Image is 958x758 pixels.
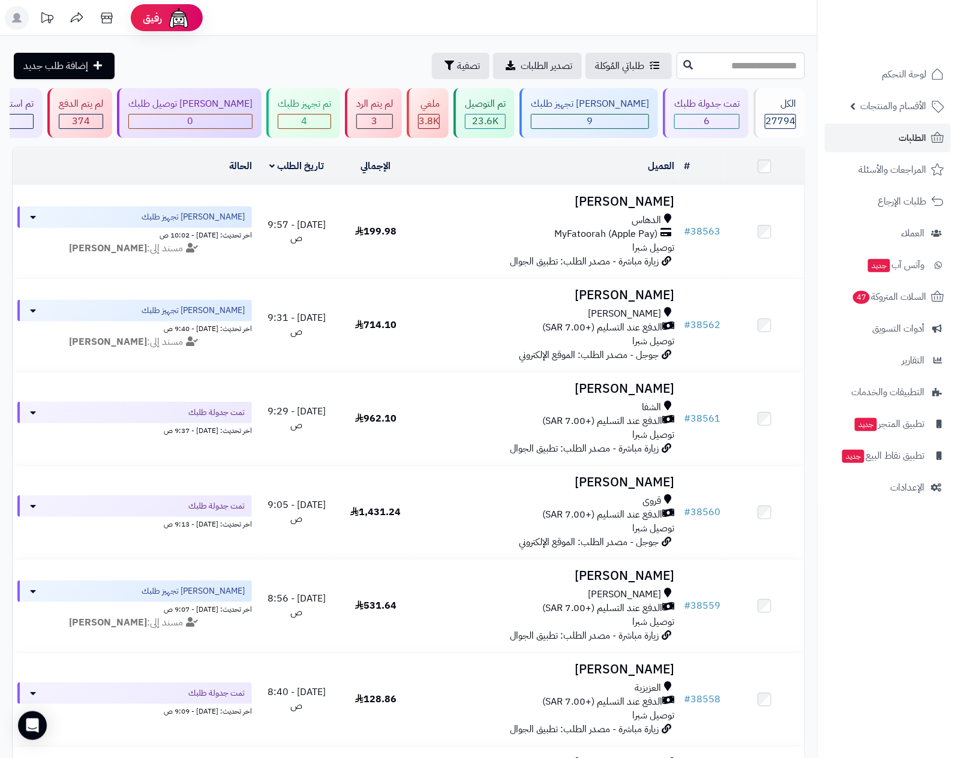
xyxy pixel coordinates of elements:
[519,348,659,362] span: جوجل - مصدر الطلب: الموقع الإلكتروني
[268,591,326,619] span: [DATE] - 8:56 ص
[268,311,326,339] span: [DATE] - 9:31 ص
[17,602,252,615] div: اخر تحديث: [DATE] - 9:07 ص
[517,88,660,138] a: [PERSON_NAME] تجهيز طلبك 9
[684,318,720,332] a: #38562
[355,411,397,426] span: 962.10
[278,97,331,111] div: تم تجهيز طلبك
[825,441,951,470] a: تطبيق نقاط البيعجديد
[521,59,572,73] span: تصدير الطلبات
[684,411,690,426] span: #
[188,407,245,419] span: تمت جدولة طلبك
[542,601,662,615] span: الدفع عند التسليم (+7.00 SAR)
[684,505,690,519] span: #
[59,115,103,128] div: 374
[69,241,147,255] strong: [PERSON_NAME]
[825,410,951,438] a: تطبيق المتجرجديد
[268,404,326,432] span: [DATE] - 9:29 ص
[17,228,252,240] div: اخر تحديث: [DATE] - 10:02 ص
[684,598,720,613] a: #38559
[418,97,440,111] div: ملغي
[32,6,62,33] a: تحديثات المنصة
[356,97,393,111] div: لم يتم الرد
[542,321,662,335] span: الدفع عند التسليم (+7.00 SAR)
[684,224,690,239] span: #
[751,88,807,138] a: الكل27794
[510,441,659,456] span: زيارة مباشرة - مصدر الطلب: تطبيق الجوال
[8,335,261,349] div: مسند إلى:
[17,423,252,436] div: اخر تحديث: [DATE] - 9:37 ص
[765,97,796,111] div: الكل
[825,314,951,343] a: أدوات التسويق
[17,704,252,717] div: اخر تحديث: [DATE] - 9:09 ص
[229,159,252,173] a: الحالة
[531,115,648,128] div: 9
[660,88,751,138] a: تمت جدولة طلبك 6
[432,53,489,79] button: تصفية
[588,307,661,321] span: [PERSON_NAME]
[841,447,924,464] span: تطبيق نقاط البيع
[684,224,720,239] a: #38563
[510,628,659,643] span: زيارة مباشرة - مصدر الطلب: تطبيق الجوال
[902,352,924,369] span: التقارير
[684,318,690,332] span: #
[115,88,264,138] a: [PERSON_NAME] توصيل طلبك 0
[69,335,147,349] strong: [PERSON_NAME]
[858,161,926,178] span: المراجعات والأسئلة
[420,382,674,396] h3: [PERSON_NAME]
[404,88,451,138] a: ملغي 3.8K
[372,114,378,128] span: 3
[17,517,252,530] div: اخر تحديث: [DATE] - 9:13 ص
[765,114,795,128] span: 27794
[554,227,657,241] span: MyFatoorah (Apple Pay)
[355,224,397,239] span: 199.98
[868,259,890,272] span: جديد
[188,500,245,512] span: تمت جدولة طلبك
[704,114,710,128] span: 6
[825,60,951,89] a: لوحة التحكم
[420,569,674,583] h3: [PERSON_NAME]
[302,114,308,128] span: 4
[355,598,397,613] span: 531.64
[642,401,661,414] span: الشفا
[269,159,324,173] a: تاريخ الطلب
[842,450,864,463] span: جديد
[167,6,191,30] img: ai-face.png
[14,53,115,79] a: إضافة طلب جديد
[420,288,674,302] h3: [PERSON_NAME]
[825,155,951,184] a: المراجعات والأسئلة
[420,476,674,489] h3: [PERSON_NAME]
[635,681,661,695] span: العزيزية
[18,711,47,740] div: Open Intercom Messenger
[825,251,951,279] a: وآتس آبجديد
[278,115,331,128] div: 4
[420,195,674,209] h3: [PERSON_NAME]
[355,692,397,706] span: 128.86
[59,97,103,111] div: لم يتم الدفع
[632,334,674,348] span: توصيل شبرا
[451,88,517,138] a: تم التوصيل 23.6K
[142,211,245,223] span: [PERSON_NAME] تجهيز طلبك
[684,692,720,706] a: #38558
[675,115,739,128] div: 6
[542,508,662,522] span: الدفع عند التسليم (+7.00 SAR)
[867,257,924,273] span: وآتس آب
[674,97,740,111] div: تمت جدولة طلبك
[519,535,659,549] span: جوجل - مصدر الطلب: الموقع الإلكتروني
[684,159,690,173] a: #
[361,159,391,173] a: الإجمالي
[350,505,401,519] span: 1,431.24
[264,88,343,138] a: تم تجهيز طلبك 4
[8,616,261,630] div: مسند إلى:
[684,505,720,519] a: #38560
[531,97,649,111] div: [PERSON_NAME] تجهيز طلبك
[632,240,674,255] span: توصيل شبرا
[542,414,662,428] span: الدفع عند التسليم (+7.00 SAR)
[852,288,926,305] span: السلات المتروكة
[825,473,951,502] a: الإعدادات
[860,98,926,115] span: الأقسام والمنتجات
[855,418,877,431] span: جديد
[466,115,505,128] div: 23556
[851,384,924,401] span: التطبيقات والخدمات
[72,114,90,128] span: 374
[825,219,951,248] a: العملاء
